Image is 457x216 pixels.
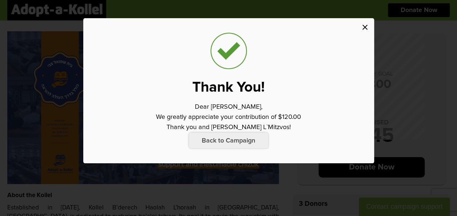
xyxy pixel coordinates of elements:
[192,80,265,95] p: Thank You!
[211,33,247,69] img: check_trans_bg.png
[189,132,269,149] p: Back to Campaign
[156,112,301,122] p: We greatly appreciate your contribution of $120.00
[361,23,369,32] i: close
[195,102,262,112] p: Dear [PERSON_NAME],
[167,122,291,132] p: Thank you and [PERSON_NAME] L`Mitzvos!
